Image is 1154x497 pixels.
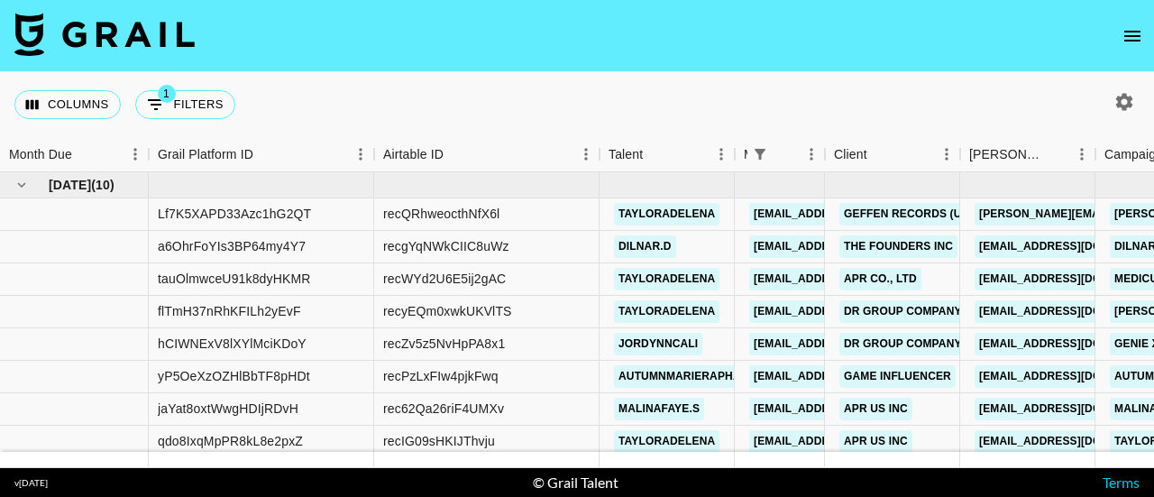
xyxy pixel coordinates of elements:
div: 1 active filter [747,142,773,167]
button: Menu [347,141,374,168]
button: Sort [444,142,469,167]
button: Menu [933,141,960,168]
button: Menu [1068,141,1095,168]
a: [EMAIL_ADDRESS][DOMAIN_NAME] [749,203,951,225]
button: Menu [122,141,149,168]
button: Sort [1043,142,1068,167]
div: Talent [609,137,643,172]
img: Grail Talent [14,13,195,56]
div: jaYat8oxtWwgHDIjRDvH [158,400,298,418]
a: Terms [1103,474,1140,491]
div: Airtable ID [374,137,600,172]
button: Menu [708,141,735,168]
a: [EMAIL_ADDRESS][DOMAIN_NAME] [749,268,951,290]
a: APR US Inc [839,398,912,420]
a: dilnar.d [614,235,676,258]
a: [EMAIL_ADDRESS][DOMAIN_NAME] [749,365,951,388]
span: ( 10 ) [91,176,114,194]
a: [EMAIL_ADDRESS][DOMAIN_NAME] [749,398,951,420]
button: Sort [867,142,893,167]
div: flTmH37nRhKFILh2yEvF [158,302,301,320]
a: tayloradelena [614,430,719,453]
a: APR US Inc [839,430,912,453]
a: [EMAIL_ADDRESS][DOMAIN_NAME] [749,235,951,258]
div: Grail Platform ID [149,137,374,172]
div: Grail Platform ID [158,137,253,172]
a: tayloradelena [614,203,719,225]
button: Show filters [135,90,235,119]
span: 1 [158,85,176,103]
a: tayloradelena [614,300,719,323]
div: hCIWNExV8lXYlMciKDoY [158,335,307,353]
div: Talent [600,137,735,172]
div: Month Due [9,137,72,172]
a: autumnmarieraphael [614,365,759,388]
a: Game Influencer [839,365,956,388]
div: rec62Qa26riF4UMXv [383,400,504,418]
span: [DATE] [49,176,91,194]
button: Menu [572,141,600,168]
div: recyEQm0xwkUKVlTS [383,302,512,320]
div: v [DATE] [14,477,48,489]
a: The Founders Inc [839,235,957,258]
a: [EMAIL_ADDRESS][DOMAIN_NAME] [749,430,951,453]
button: open drawer [1114,18,1150,54]
div: recgYqNWkCIIC8uWz [383,237,509,255]
div: Client [825,137,960,172]
div: Lf7K5XAPD33Azc1hG2QT [158,205,311,223]
div: Client [834,137,867,172]
button: Sort [253,142,279,167]
a: tayloradelena [614,268,719,290]
div: Booker [960,137,1095,172]
div: © Grail Talent [533,474,618,492]
div: yP5OeXzOZHlBbTF8pHDt [158,367,310,385]
a: APR Co., Ltd [839,268,921,290]
div: recWYd2U6E5ij2gAC [383,270,506,288]
button: Sort [643,142,668,167]
a: Geffen Records (Universal Music) [839,203,1064,225]
div: Airtable ID [383,137,444,172]
div: recZv5z5NvHpPA8x1 [383,335,505,353]
a: malinafaye.s [614,398,704,420]
button: Sort [72,142,97,167]
div: Manager [735,137,825,172]
div: recQRhweocthNfX6l [383,205,499,223]
div: Manager [744,137,747,172]
div: a6OhrFoYIs3BP64my4Y7 [158,237,306,255]
a: jordynncali [614,333,702,355]
div: qdo8IxqMpPR8kL8e2pxZ [158,432,303,450]
div: tauOlmwceU91k8dyHKMR [158,270,311,288]
button: Show filters [747,142,773,167]
div: [PERSON_NAME] [969,137,1043,172]
button: hide children [9,172,34,198]
div: recPzLxFIw4pjkFwq [383,367,499,385]
button: Sort [773,142,798,167]
a: [EMAIL_ADDRESS][DOMAIN_NAME] [749,300,951,323]
div: recIG09sHKIJThvju [383,432,495,450]
button: Select columns [14,90,121,119]
button: Menu [798,141,825,168]
a: [EMAIL_ADDRESS][DOMAIN_NAME] [749,333,951,355]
